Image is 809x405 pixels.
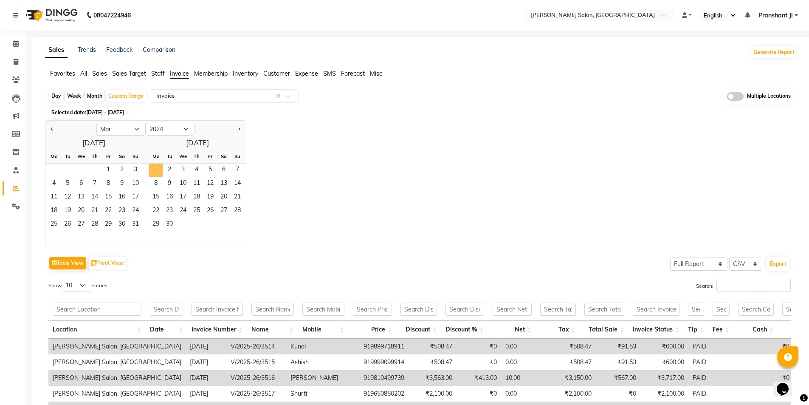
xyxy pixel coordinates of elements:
[163,191,176,204] span: 16
[203,204,217,218] div: Friday, April 26, 2024
[112,70,146,77] span: Sales Target
[217,191,231,204] div: Saturday, April 20, 2024
[47,204,61,218] span: 18
[47,177,61,191] div: Monday, March 4, 2024
[231,204,244,218] span: 28
[176,191,190,204] div: Wednesday, April 17, 2024
[88,204,101,218] span: 21
[49,122,56,136] button: Previous month
[61,204,74,218] span: 19
[88,218,101,232] div: Thursday, March 28, 2024
[231,191,244,204] span: 21
[176,204,190,218] div: Wednesday, April 24, 2024
[149,164,163,177] div: Monday, April 1, 2024
[596,386,640,402] td: ₹0
[170,70,189,77] span: Invoice
[768,370,794,386] td: ₹0
[226,339,286,354] td: V/2025-26/3514
[47,191,61,204] div: Monday, March 11, 2024
[61,177,74,191] div: Tuesday, March 5, 2024
[61,191,74,204] span: 12
[163,218,176,232] span: 30
[768,339,794,354] td: ₹0
[236,122,242,136] button: Next month
[323,70,336,77] span: SMS
[101,164,115,177] div: Friday, March 1, 2024
[688,386,744,402] td: PAID
[286,339,359,354] td: Kunal
[149,204,163,218] div: Monday, April 22, 2024
[203,177,217,191] div: Friday, April 12, 2024
[106,46,132,54] a: Feedback
[194,70,228,77] span: Membership
[101,218,115,232] div: Friday, March 29, 2024
[149,177,163,191] span: 8
[217,150,231,163] div: Sa
[74,204,88,218] div: Wednesday, March 20, 2024
[163,218,176,232] div: Tuesday, April 30, 2024
[708,320,734,339] th: Fee: activate to sort column ascending
[149,191,163,204] div: Monday, April 15, 2024
[536,320,580,339] th: Tax: activate to sort column ascending
[747,92,791,101] span: Multiple Locations
[115,150,129,163] div: Sa
[295,70,318,77] span: Expense
[217,177,231,191] div: Saturday, April 13, 2024
[217,191,231,204] span: 20
[190,191,203,204] div: Thursday, April 18, 2024
[217,164,231,177] div: Saturday, April 6, 2024
[101,191,115,204] span: 15
[88,177,101,191] div: Thursday, March 7, 2024
[231,177,244,191] div: Sunday, April 14, 2024
[65,90,83,102] div: Week
[457,370,501,386] td: ₹413.00
[640,370,688,386] td: ₹3,717.00
[176,191,190,204] span: 17
[61,204,74,218] div: Tuesday, March 19, 2024
[129,191,142,204] div: Sunday, March 17, 2024
[115,164,129,177] span: 2
[548,354,596,370] td: ₹508.47
[49,257,86,269] button: Table View
[217,204,231,218] div: Saturday, April 27, 2024
[190,177,203,191] span: 11
[203,164,217,177] div: Friday, April 5, 2024
[129,204,142,218] div: Sunday, March 24, 2024
[101,164,115,177] span: 1
[149,191,163,204] span: 15
[217,204,231,218] span: 27
[74,177,88,191] span: 6
[359,354,409,370] td: 919999099914
[596,370,640,386] td: ₹567.00
[231,204,244,218] div: Sunday, April 28, 2024
[115,164,129,177] div: Saturday, March 2, 2024
[50,70,75,77] span: Favorites
[74,218,88,232] div: Wednesday, March 27, 2024
[226,370,286,386] td: V/2025-26/3516
[457,339,501,354] td: ₹0
[409,339,457,354] td: ₹508.47
[115,204,129,218] div: Saturday, March 23, 2024
[596,339,640,354] td: ₹91.53
[548,370,596,386] td: ₹3,150.00
[47,204,61,218] div: Monday, March 18, 2024
[231,177,244,191] span: 14
[115,177,129,191] span: 9
[151,70,165,77] span: Staff
[359,386,409,402] td: 919650850202
[163,191,176,204] div: Tuesday, April 16, 2024
[101,204,115,218] div: Friday, March 22, 2024
[47,150,61,163] div: Mo
[409,386,457,402] td: ₹2,100.00
[149,218,163,232] span: 29
[190,204,203,218] div: Thursday, April 25, 2024
[548,386,596,402] td: ₹2,100.00
[286,370,359,386] td: [PERSON_NAME]
[768,386,794,402] td: ₹0
[640,339,688,354] td: ₹600.00
[713,303,730,316] input: Search Fee
[129,218,142,232] div: Sunday, March 31, 2024
[734,320,778,339] th: Cash: activate to sort column ascending
[129,177,142,191] span: 10
[203,150,217,163] div: Fr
